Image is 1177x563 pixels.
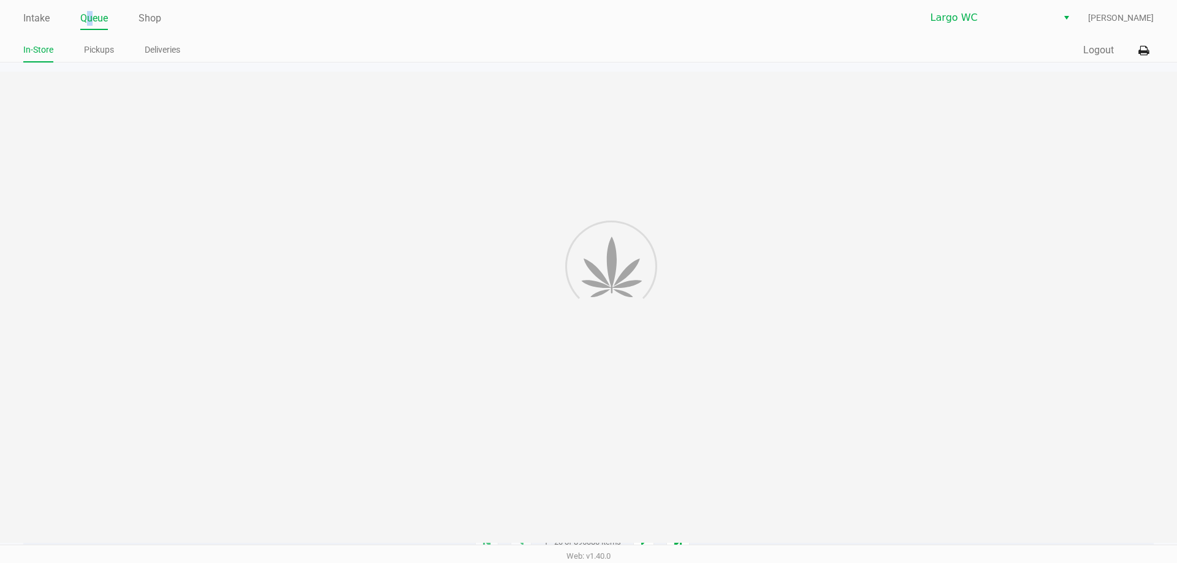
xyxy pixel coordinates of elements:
span: Largo WC [931,10,1050,25]
a: In-Store [23,42,53,58]
a: Intake [23,10,50,27]
a: Pickups [84,42,114,58]
button: Select [1057,7,1075,29]
button: Logout [1083,43,1114,58]
a: Queue [80,10,108,27]
a: Shop [139,10,161,27]
a: Deliveries [145,42,180,58]
span: [PERSON_NAME] [1088,12,1154,25]
span: Web: v1.40.0 [566,551,611,561]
